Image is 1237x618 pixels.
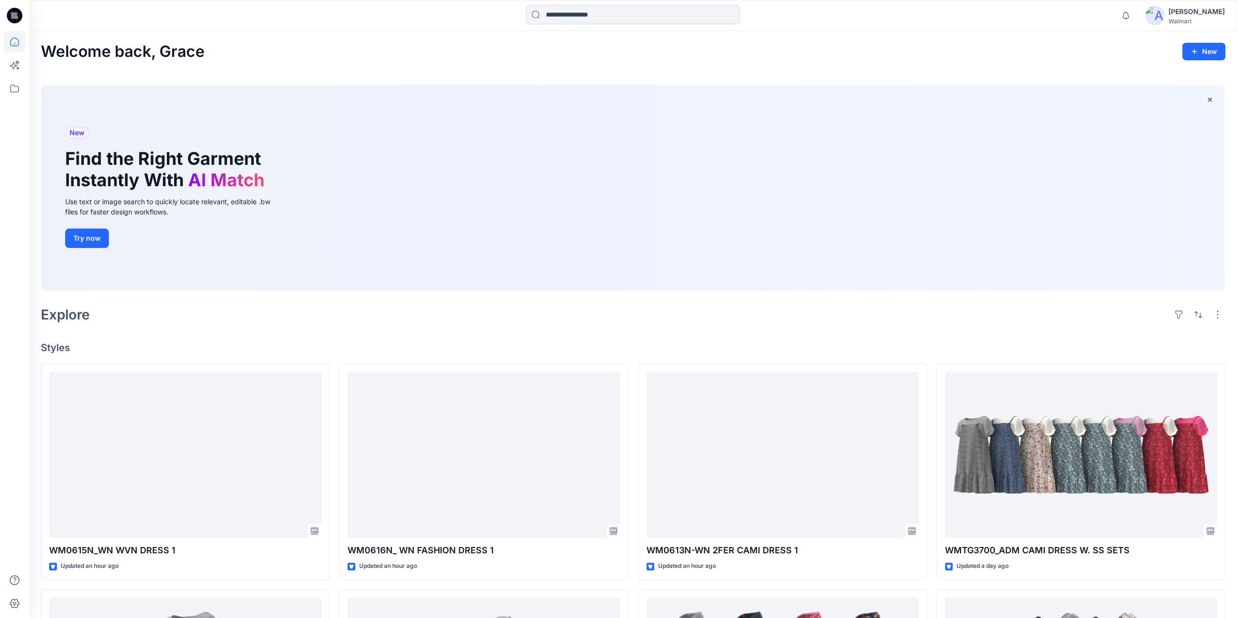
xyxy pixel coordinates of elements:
[65,148,269,190] h1: Find the Right Garment Instantly With
[359,561,417,571] p: Updated an hour ago
[41,307,90,322] h2: Explore
[65,196,284,217] div: Use text or image search to quickly locate relevant, editable .bw files for faster design workflows.
[49,371,321,538] a: WM0615N_WN WVN DRESS 1
[945,544,1217,557] p: WMTG3700_ADM CAMI DRESS W. SS SETS
[41,43,205,61] h2: Welcome back, Grace
[348,371,620,538] a: WM0616N_ WN FASHION DRESS 1
[348,544,620,557] p: WM0616N_ WN FASHION DRESS 1
[1168,6,1225,18] div: [PERSON_NAME]
[65,229,109,248] button: Try now
[658,561,716,571] p: Updated an hour ago
[61,561,119,571] p: Updated an hour ago
[188,169,264,191] span: AI Match
[945,371,1217,538] a: WMTG3700_ADM CAMI DRESS W. SS SETS
[1145,6,1165,25] img: avatar
[646,544,919,557] p: WM0613N-WN 2FER CAMI DRESS 1
[70,127,85,139] span: New
[49,544,321,557] p: WM0615N_WN WVN DRESS 1
[41,342,1225,353] h4: Styles
[646,371,919,538] a: WM0613N-WN 2FER CAMI DRESS 1
[1168,18,1225,25] div: Walmart
[1182,43,1225,60] button: New
[957,561,1009,571] p: Updated a day ago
